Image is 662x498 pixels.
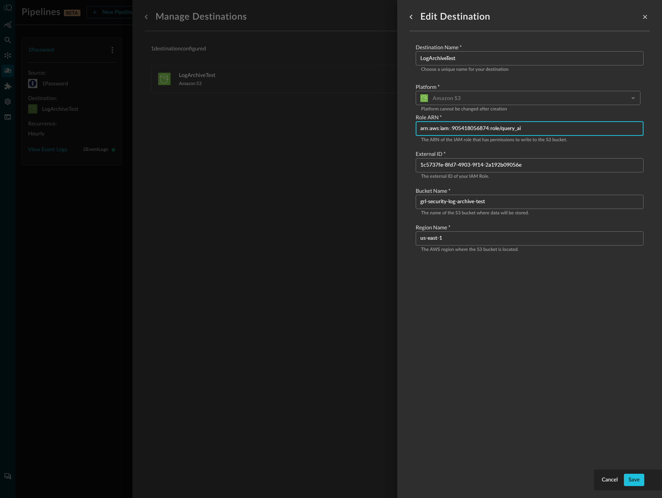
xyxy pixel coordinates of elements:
label: Platform [416,83,644,91]
form: Configure pipeline destination [416,43,644,254]
label: Destination Name [416,43,644,51]
input: Enter a name for this destination [420,51,644,65]
button: close-drawer [640,12,650,22]
button: go back [405,11,417,23]
h1: Edit Destination [420,11,490,23]
label: Region Name [416,224,644,231]
p: Choose a unique name for your destination [421,66,638,74]
button: Save [624,474,644,486]
label: Role ARN [416,114,644,121]
label: Bucket Name [416,187,644,195]
div: Amazon S3 [420,94,628,102]
p: The name of the S3 bucket where data will be stored. [421,210,638,217]
p: The ARN of the IAM role that has permissions to write to the S3 bucket. [421,137,638,144]
label: External ID [416,150,644,158]
p: The AWS region where the S3 bucket is located. [421,246,638,254]
p: The external ID of your IAM Role. [421,173,638,181]
svg: Amazon S3 [420,94,428,102]
p: Platform cannot be changed after creation [421,106,638,114]
button: Cancel [600,474,619,486]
